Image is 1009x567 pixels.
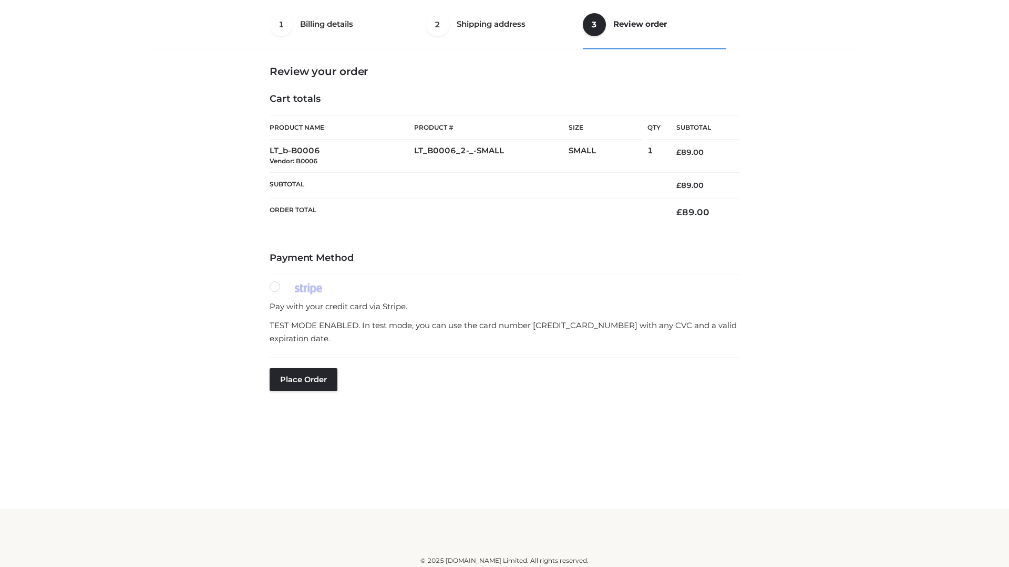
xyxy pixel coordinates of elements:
[270,253,739,264] h4: Payment Method
[647,115,661,140] th: Qty
[569,140,647,173] td: SMALL
[414,140,569,173] td: LT_B0006_2-_-SMALL
[414,115,569,140] th: Product #
[270,198,661,226] th: Order Total
[270,319,739,345] p: TEST MODE ENABLED. In test mode, you can use the card number [CREDIT_CARD_NUMBER] with any CVC an...
[676,207,709,217] bdi: 89.00
[676,181,704,190] bdi: 89.00
[270,93,739,105] h4: Cart totals
[647,140,661,173] td: 1
[270,368,337,391] button: Place order
[661,116,739,140] th: Subtotal
[270,172,661,198] th: Subtotal
[676,207,682,217] span: £
[270,65,739,78] h3: Review your order
[270,140,414,173] td: LT_b-B0006
[270,157,317,165] small: Vendor: B0006
[270,115,414,140] th: Product Name
[569,116,642,140] th: Size
[676,148,704,157] bdi: 89.00
[270,300,739,313] p: Pay with your credit card via Stripe.
[676,148,681,157] span: £
[156,555,853,566] div: © 2025 [DOMAIN_NAME] Limited. All rights reserved.
[676,181,681,190] span: £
